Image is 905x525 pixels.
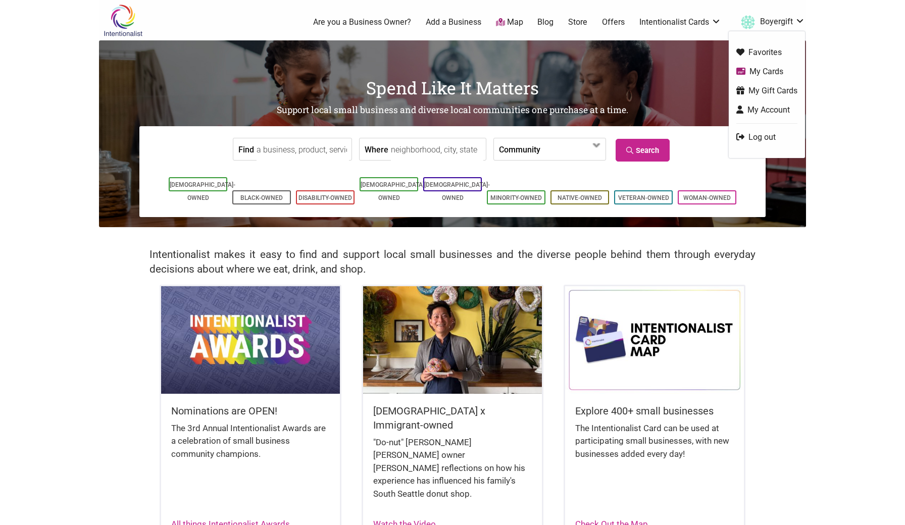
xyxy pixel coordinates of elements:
[171,404,330,418] h5: Nominations are OPEN!
[736,13,805,31] a: Boyergift
[618,194,669,201] a: Veteran-Owned
[424,181,490,201] a: [DEMOGRAPHIC_DATA]-Owned
[240,194,283,201] a: Black-Owned
[373,436,532,511] div: "Do-nut" [PERSON_NAME] [PERSON_NAME] owner [PERSON_NAME] reflections on how his experience has in...
[171,422,330,471] div: The 3rd Annual Intentionalist Awards are a celebration of small business community champions.
[99,76,806,100] h1: Spend Like It Matters
[99,4,147,37] img: Intentionalist
[391,138,483,161] input: neighborhood, city, state
[537,17,554,28] a: Blog
[161,286,340,393] img: Intentionalist Awards
[639,17,721,28] a: Intentionalist Cards
[149,247,756,277] h2: Intentionalist makes it easy to find and support local small businesses and the diverse people be...
[565,286,744,393] img: Intentionalist Card Map
[257,138,349,161] input: a business, product, service
[426,17,481,28] a: Add a Business
[602,17,625,28] a: Offers
[575,404,734,418] h5: Explore 400+ small businesses
[170,181,235,201] a: [DEMOGRAPHIC_DATA]-Owned
[558,194,602,201] a: Native-Owned
[736,104,797,116] a: My Account
[499,138,540,160] label: Community
[313,17,411,28] a: Are you a Business Owner?
[361,181,426,201] a: [DEMOGRAPHIC_DATA]-Owned
[616,139,670,162] a: Search
[490,194,542,201] a: Minority-Owned
[683,194,731,201] a: Woman-Owned
[736,131,797,143] a: Log out
[99,104,806,117] h2: Support local small business and diverse local communities one purchase at a time.
[736,85,797,96] a: My Gift Cards
[373,404,532,432] h5: [DEMOGRAPHIC_DATA] x Immigrant-owned
[365,138,388,160] label: Where
[496,17,523,28] a: Map
[736,46,797,58] a: Favorites
[736,66,797,77] a: My Cards
[238,138,254,160] label: Find
[363,286,542,393] img: King Donuts - Hong Chhuor
[298,194,352,201] a: Disability-Owned
[575,422,734,471] div: The Intentionalist Card can be used at participating small businesses, with new businesses added ...
[568,17,587,28] a: Store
